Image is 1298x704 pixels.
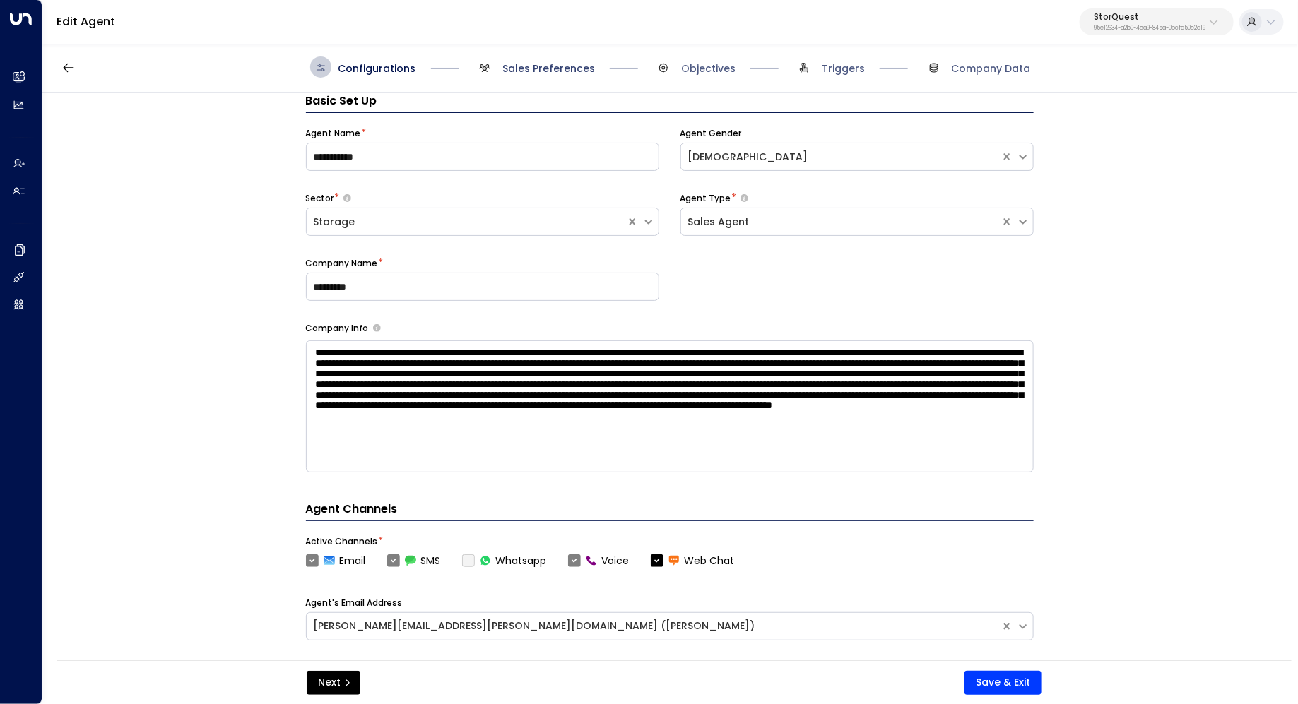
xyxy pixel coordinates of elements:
button: Save & Exit [964,671,1042,695]
button: Select whether your copilot will handle inquiries directly from leads or from brokers representin... [741,193,748,203]
label: Agent Name [306,127,361,140]
span: Sales Preferences [502,61,595,76]
label: Agent's Email Address [306,597,403,609]
label: Email [306,554,366,568]
label: Company Name [306,257,378,270]
label: Active Channels [306,535,378,548]
div: Storage [314,215,619,229]
h4: Agent Channels [306,501,1034,521]
label: Web Chat [651,554,735,568]
div: Sales Agent [688,215,993,229]
button: StorQuest95e12634-a2b0-4ea9-845a-0bcfa50e2d19 [1080,8,1234,35]
div: To activate this channel, please go to the Integrations page [462,554,547,568]
span: Configurations [338,61,416,76]
label: Company Info [306,322,369,335]
span: Triggers [822,61,865,76]
h3: Basic Set Up [306,93,1034,113]
span: Objectives [681,61,736,76]
label: Agent Type [680,192,731,205]
label: Whatsapp [462,554,547,568]
label: Voice [568,554,630,568]
button: Next [307,671,360,695]
a: Edit Agent [57,13,115,30]
label: SMS [387,554,441,568]
span: Company Data [952,61,1031,76]
button: Provide a brief overview of your company, including your industry, products or services, and any ... [373,324,381,332]
p: 95e12634-a2b0-4ea9-845a-0bcfa50e2d19 [1094,25,1205,31]
button: Select whether your copilot will handle inquiries directly from leads or from brokers representin... [343,193,351,203]
p: StorQuest [1094,13,1205,21]
div: [PERSON_NAME][EMAIL_ADDRESS][PERSON_NAME][DOMAIN_NAME] ([PERSON_NAME]) [314,619,993,633]
label: Agent Gender [680,127,742,140]
div: [DEMOGRAPHIC_DATA] [688,150,993,165]
label: Sector [306,192,334,205]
